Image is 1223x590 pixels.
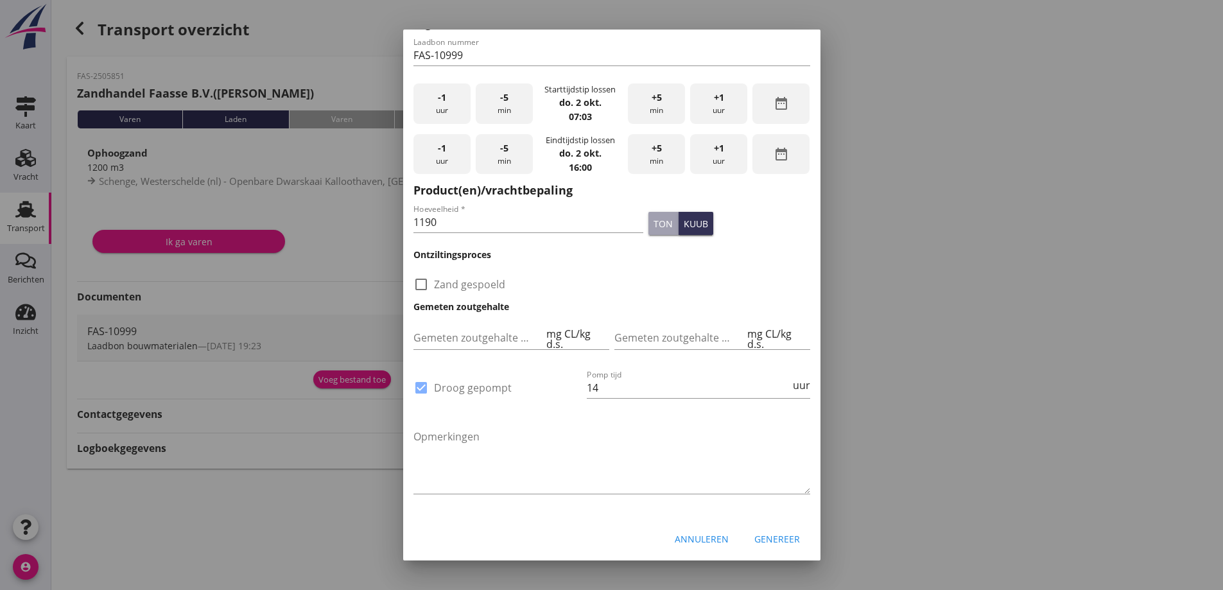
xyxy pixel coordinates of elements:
[690,83,747,124] div: uur
[544,83,616,96] div: Starttijdstip lossen
[413,248,810,261] h3: Ontziltingsproces
[476,134,533,175] div: min
[744,527,810,550] button: Genereer
[654,217,673,230] div: ton
[476,83,533,124] div: min
[774,146,789,162] i: date_range
[690,134,747,175] div: uur
[745,329,810,349] div: mg CL/kg d.s.
[587,377,790,398] input: Pomp tijd
[413,182,810,199] h2: Product(en)/vrachtbepaling
[438,91,446,105] span: -1
[500,91,508,105] span: -5
[614,327,745,348] input: Gemeten zoutgehalte achterbeun
[628,134,685,175] div: min
[434,381,512,394] label: Droog gepompt
[652,91,662,105] span: +5
[684,217,708,230] div: kuub
[559,147,602,159] strong: do. 2 okt.
[675,532,729,546] div: Annuleren
[434,278,505,291] label: Zand gespoeld
[754,532,800,546] div: Genereer
[413,45,810,65] input: Laadbon nummer
[774,96,789,111] i: date_range
[628,83,685,124] div: min
[714,141,724,155] span: +1
[648,212,679,235] button: ton
[569,161,592,173] strong: 16:00
[413,300,810,313] h3: Gemeten zoutgehalte
[413,327,544,348] input: Gemeten zoutgehalte voorbeun
[500,141,508,155] span: -5
[569,110,592,123] strong: 07:03
[544,329,609,349] div: mg CL/kg d.s.
[664,527,739,550] button: Annuleren
[546,134,615,146] div: Eindtijdstip lossen
[413,212,644,232] input: Hoeveelheid *
[413,426,810,494] textarea: Opmerkingen
[413,83,471,124] div: uur
[559,96,602,108] strong: do. 2 okt.
[679,212,713,235] button: kuub
[714,91,724,105] span: +1
[790,380,810,390] div: uur
[438,141,446,155] span: -1
[413,134,471,175] div: uur
[652,141,662,155] span: +5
